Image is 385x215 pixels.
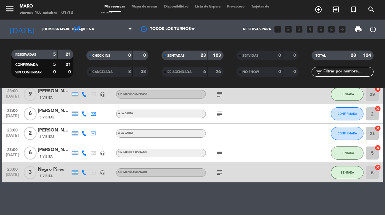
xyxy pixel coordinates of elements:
span: print [354,25,362,33]
span: SENTADA [341,171,354,174]
i: menu [5,4,15,14]
strong: 0 [293,69,297,74]
span: 6 [24,146,37,160]
i: cancel [375,145,381,151]
i: headset_mic [100,92,105,97]
strong: 26 [216,69,222,74]
button: SENTADA [331,166,363,179]
i: cancel [375,125,381,131]
span: SENTADA [341,151,354,155]
span: Sin menú asignado [118,171,147,174]
i: filter_list [315,68,323,76]
span: Lista de Espera [192,5,224,8]
div: viernes 10. octubre - 01:13 [20,10,73,16]
strong: 0 [128,53,131,58]
strong: 0 [143,53,147,58]
div: [PERSON_NAME] [38,87,70,95]
span: A LA CARTA [118,132,133,134]
i: cancel [375,86,381,92]
span: A LA CARTA [118,112,133,115]
span: Mapa de mesas [128,5,161,8]
i: turned_in_not [350,6,358,13]
div: [PERSON_NAME] [38,146,70,154]
strong: 124 [363,53,372,58]
span: SIN CONFIRMAR [15,71,41,74]
span: SERVIDAS [242,54,258,57]
i: power_settings_new [369,25,377,33]
span: CHECK INS [92,54,110,57]
span: Reserva especial [345,4,362,15]
i: exit_to_app [332,6,340,13]
i: headset_mic [100,170,105,175]
span: SENTADAS [167,54,185,57]
span: [DATE] [4,114,21,121]
div: LOG OUT [365,20,380,39]
span: [DATE] [4,94,21,102]
div: Negro Pires [38,166,70,173]
span: WALK IN [327,4,345,15]
span: 23:00 [4,87,21,94]
span: 3 [24,166,37,179]
button: menu [5,4,15,16]
i: looks_one [273,25,282,34]
i: looks_6 [327,25,336,34]
strong: 21 [66,62,72,67]
button: SENTADA [331,146,363,160]
span: [DATE] [4,153,21,161]
i: cancel [375,105,381,112]
span: Reservas para [243,27,271,32]
i: add_box [338,25,346,34]
button: CONFIRMADA [331,127,363,140]
span: 4 Visitas [39,134,54,140]
i: arrow_drop_down [61,25,69,33]
i: looks_two [284,25,293,34]
span: 23:00 [4,126,21,133]
span: TOTAL [316,54,326,57]
span: [DATE] [4,133,21,141]
strong: 23 [201,53,206,58]
div: Maro [20,3,73,10]
span: 3 Visitas [39,115,54,120]
span: BUSCAR [362,4,380,15]
i: search [367,6,375,13]
div: [PERSON_NAME] [38,107,70,115]
i: looks_5 [316,25,325,34]
i: add_circle_outline [315,6,322,13]
i: looks_4 [306,25,314,34]
strong: 28 [351,53,356,58]
strong: 0 [68,70,72,74]
span: 23:00 [4,106,21,114]
span: 6 [24,107,37,120]
strong: 5 [53,62,56,67]
i: looks_3 [295,25,303,34]
i: cancel [375,164,381,171]
span: CONFIRMADA [338,131,357,135]
input: Filtrar por nombre... [323,68,373,75]
span: 23:00 [4,146,21,153]
span: CONFIRMADA [15,63,38,67]
span: Sin menú asignado [118,93,147,95]
span: 1 Visita [39,174,53,179]
strong: 5 [53,52,56,57]
span: Disponibilidad [161,5,192,8]
i: subject [216,169,223,177]
i: subject [216,149,223,157]
i: [DATE] [5,22,39,37]
button: CONFIRMADA [331,107,363,120]
span: [DATE] [4,173,21,180]
i: headset_mic [100,150,105,156]
span: 1 Visita [39,154,53,159]
span: 9 [24,88,37,101]
strong: 38 [141,69,147,74]
button: SENTADA [331,88,363,101]
strong: 8 [128,69,131,74]
i: subject [216,110,223,118]
span: Pre-acceso [224,5,248,8]
span: RESERVAR MESA [310,4,327,15]
span: NO SHOW [242,70,259,74]
span: 2 [24,127,37,140]
strong: 21 [66,52,72,57]
span: SENTADA [341,92,354,96]
strong: 6 [203,69,206,74]
strong: 0 [53,70,56,74]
